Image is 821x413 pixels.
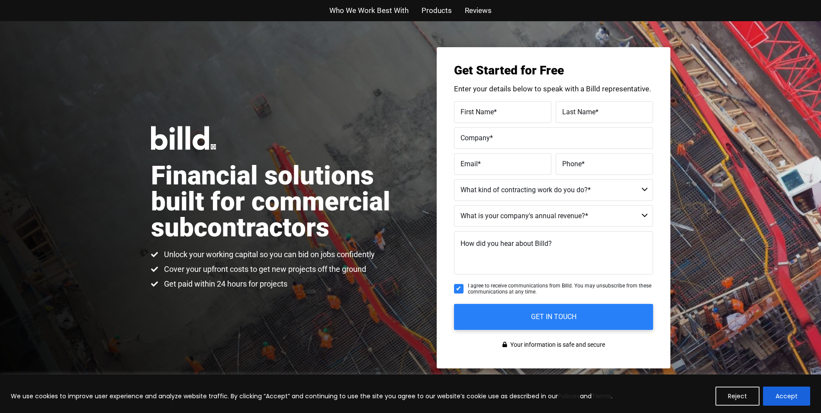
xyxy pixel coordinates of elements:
input: I agree to receive communications from Billd. You may unsubscribe from these communications at an... [454,284,464,294]
span: Your information is safe and secure [508,339,605,351]
h1: Financial solutions built for commercial subcontractors [151,163,411,241]
p: We use cookies to improve user experience and analyze website traffic. By clicking “Accept” and c... [11,391,612,401]
a: Reviews [465,4,492,17]
h3: Get Started for Free [454,65,653,77]
p: Enter your details below to speak with a Billd representative. [454,85,653,93]
span: First Name [460,107,494,116]
a: Who We Work Best With [329,4,409,17]
a: Terms [592,392,611,400]
span: How did you hear about Billd? [460,239,552,248]
span: Company [460,133,490,142]
button: Accept [763,387,810,406]
span: Cover your upfront costs to get new projects off the ground [162,264,366,274]
span: Email [460,159,478,168]
span: Unlock your working capital so you can bid on jobs confidently [162,249,375,260]
span: Phone [562,159,582,168]
button: Reject [715,387,760,406]
a: Products [422,4,452,17]
input: GET IN TOUCH [454,304,653,330]
span: Get paid within 24 hours for projects [162,279,287,289]
a: Policies [558,392,580,400]
span: Last Name [562,107,596,116]
span: I agree to receive communications from Billd. You may unsubscribe from these communications at an... [468,283,653,295]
